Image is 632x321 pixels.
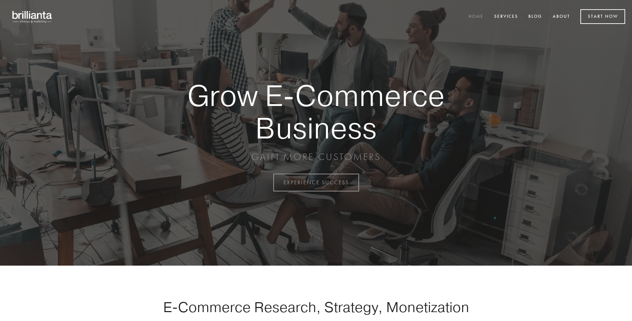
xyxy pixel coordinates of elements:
p: GAIN MORE CUSTOMERS [163,151,469,163]
h1: E-Commerce Research, Strategy, Monetization [142,298,490,316]
strong: Grow E-Commerce Business [163,79,469,144]
a: Services [490,11,523,23]
a: Start Now [580,9,625,24]
a: Home [464,11,488,23]
a: About [548,11,575,23]
img: brillianta - research, strategy, marketing [7,7,58,27]
a: EXPERIENCE SUCCESS [273,174,359,191]
a: Blog [524,11,547,23]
